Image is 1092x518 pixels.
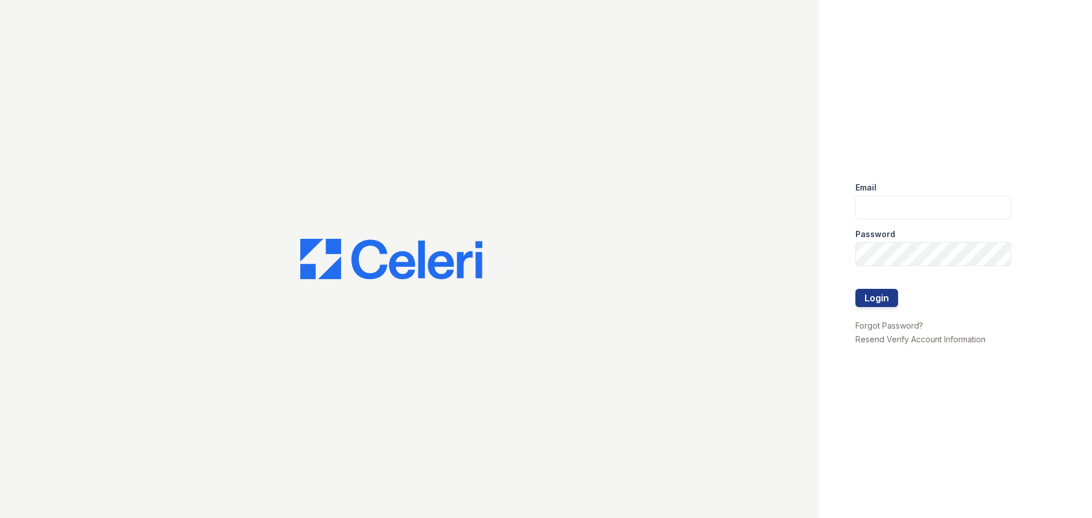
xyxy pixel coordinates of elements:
[855,229,895,240] label: Password
[855,321,923,330] a: Forgot Password?
[300,239,482,280] img: CE_Logo_Blue-a8612792a0a2168367f1c8372b55b34899dd931a85d93a1a3d3e32e68fde9ad4.png
[855,289,898,307] button: Login
[855,182,876,193] label: Email
[855,334,986,344] a: Resend Verify Account Information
